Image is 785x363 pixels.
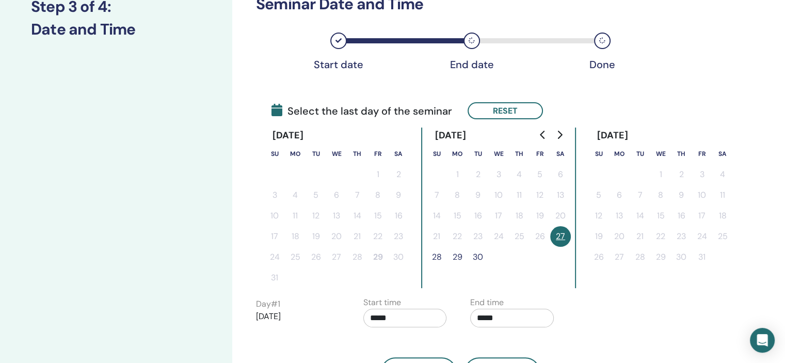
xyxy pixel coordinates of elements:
[446,58,498,71] div: End date
[535,124,551,145] button: Go to previous month
[530,144,550,164] th: Friday
[256,298,280,310] label: Day # 1
[550,185,571,206] button: 13
[367,226,388,247] button: 22
[488,164,509,185] button: 3
[306,185,326,206] button: 5
[470,296,504,309] label: End time
[630,206,650,226] button: 14
[264,185,285,206] button: 3
[609,206,630,226] button: 13
[447,164,468,185] button: 1
[530,226,550,247] button: 26
[306,144,326,164] th: Tuesday
[388,247,409,267] button: 30
[326,185,347,206] button: 6
[609,226,630,247] button: 20
[256,310,340,323] p: [DATE]
[31,20,201,39] h3: Date and Time
[285,247,306,267] button: 25
[530,164,550,185] button: 5
[692,185,712,206] button: 10
[447,206,468,226] button: 15
[426,206,447,226] button: 14
[588,144,609,164] th: Sunday
[468,144,488,164] th: Tuesday
[388,144,409,164] th: Saturday
[530,206,550,226] button: 19
[650,164,671,185] button: 1
[630,185,650,206] button: 7
[671,247,692,267] button: 30
[712,226,733,247] button: 25
[712,206,733,226] button: 18
[306,247,326,267] button: 26
[509,206,530,226] button: 18
[630,144,650,164] th: Tuesday
[326,206,347,226] button: 13
[671,185,692,206] button: 9
[264,144,285,164] th: Sunday
[692,206,712,226] button: 17
[609,185,630,206] button: 6
[509,144,530,164] th: Thursday
[367,247,388,267] button: 29
[488,206,509,226] button: 17
[488,226,509,247] button: 24
[264,226,285,247] button: 17
[692,164,712,185] button: 3
[363,296,401,309] label: Start time
[388,185,409,206] button: 9
[447,185,468,206] button: 8
[264,128,312,144] div: [DATE]
[447,247,468,267] button: 29
[712,164,733,185] button: 4
[692,144,712,164] th: Friday
[326,226,347,247] button: 20
[468,206,488,226] button: 16
[264,267,285,288] button: 31
[426,128,474,144] div: [DATE]
[285,185,306,206] button: 4
[347,247,367,267] button: 28
[426,185,447,206] button: 7
[468,164,488,185] button: 2
[367,206,388,226] button: 15
[550,144,571,164] th: Saturday
[712,144,733,164] th: Saturday
[426,226,447,247] button: 21
[367,144,388,164] th: Friday
[388,164,409,185] button: 2
[388,226,409,247] button: 23
[650,247,671,267] button: 29
[367,164,388,185] button: 1
[551,124,568,145] button: Go to next month
[576,58,628,71] div: Done
[588,206,609,226] button: 12
[347,185,367,206] button: 7
[671,206,692,226] button: 16
[264,247,285,267] button: 24
[326,144,347,164] th: Wednesday
[550,164,571,185] button: 6
[285,226,306,247] button: 18
[671,226,692,247] button: 23
[468,226,488,247] button: 23
[285,144,306,164] th: Monday
[650,206,671,226] button: 15
[650,144,671,164] th: Wednesday
[306,226,326,247] button: 19
[750,328,775,353] div: Open Intercom Messenger
[509,226,530,247] button: 25
[609,144,630,164] th: Monday
[447,226,468,247] button: 22
[347,144,367,164] th: Thursday
[550,206,571,226] button: 20
[588,226,609,247] button: 19
[588,247,609,267] button: 26
[468,185,488,206] button: 9
[347,226,367,247] button: 21
[630,226,650,247] button: 21
[264,206,285,226] button: 10
[271,103,452,119] span: Select the last day of the seminar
